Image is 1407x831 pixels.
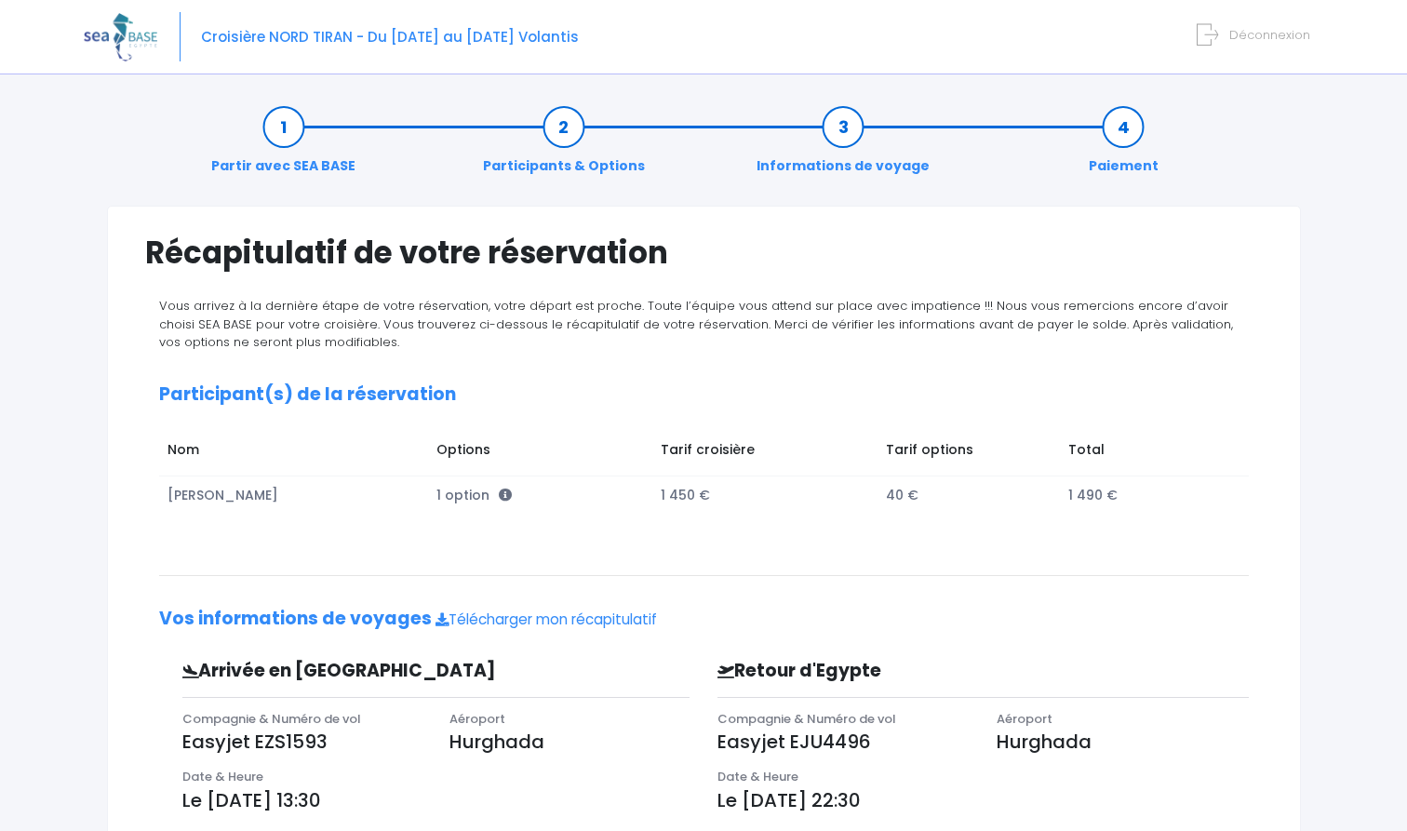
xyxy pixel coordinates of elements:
[159,431,428,476] td: Nom
[168,661,570,682] h3: Arrivée en [GEOGRAPHIC_DATA]
[182,710,361,728] span: Compagnie & Numéro de vol
[474,117,654,176] a: Participants & Options
[145,235,1263,271] h1: Récapitulatif de votre réservation
[159,476,428,515] td: [PERSON_NAME]
[182,728,422,756] p: Easyjet EZS1593
[159,297,1233,351] span: Vous arrivez à la dernière étape de votre réservation, votre départ est proche. Toute l’équipe vo...
[201,27,579,47] span: Croisière NORD TIRAN - Du [DATE] au [DATE] Volantis
[717,786,1249,814] p: Le [DATE] 22:30
[202,117,365,176] a: Partir avec SEA BASE
[1059,431,1230,476] td: Total
[1079,117,1168,176] a: Paiement
[449,710,505,728] span: Aéroport
[747,117,939,176] a: Informations de voyage
[997,710,1052,728] span: Aéroport
[436,486,512,504] span: 1 option
[1229,26,1310,44] span: Déconnexion
[159,384,1249,406] h2: Participant(s) de la réservation
[449,728,690,756] p: Hurghada
[703,661,1122,682] h3: Retour d'Egypte
[427,431,651,476] td: Options
[717,768,798,785] span: Date & Heure
[652,476,878,515] td: 1 450 €
[717,710,896,728] span: Compagnie & Numéro de vol
[159,609,1249,630] h2: Vos informations de voyages
[997,728,1248,756] p: Hurghada
[435,610,657,629] a: Télécharger mon récapitulatif
[652,431,878,476] td: Tarif croisière
[182,768,263,785] span: Date & Heure
[877,476,1059,515] td: 40 €
[182,786,690,814] p: Le [DATE] 13:30
[717,728,969,756] p: Easyjet EJU4496
[877,431,1059,476] td: Tarif options
[1059,476,1230,515] td: 1 490 €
